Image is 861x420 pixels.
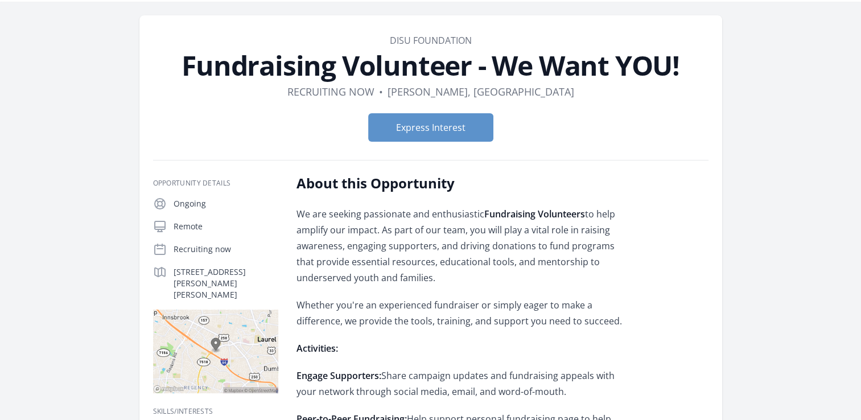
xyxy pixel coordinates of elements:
p: We are seeking passionate and enthusiastic to help amplify our impact. As part of our team, you w... [296,206,629,286]
dd: Recruiting now [287,84,374,100]
p: Remote [174,221,278,232]
p: Recruiting now [174,244,278,255]
button: Express Interest [368,113,493,142]
h2: About this Opportunity [296,174,629,192]
div: • [379,84,383,100]
p: Share campaign updates and fundraising appeals with your network through social media, email, and... [296,368,629,400]
h1: Fundraising Volunteer - We Want YOU! [153,52,708,79]
h3: Opportunity Details [153,179,278,188]
p: Ongoing [174,198,278,209]
h3: Skills/Interests [153,407,278,416]
strong: Fundraising Volunteers [484,208,585,220]
dd: [PERSON_NAME], [GEOGRAPHIC_DATA] [388,84,574,100]
strong: Engage Supporters: [296,369,381,382]
p: Whether you're an experienced fundraiser or simply eager to make a difference, we provide the too... [296,297,629,329]
img: Map [153,310,278,393]
a: DISU FOUNDATION [390,34,472,47]
p: [STREET_ADDRESS][PERSON_NAME][PERSON_NAME] [174,266,278,300]
strong: Activities: [296,342,338,355]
